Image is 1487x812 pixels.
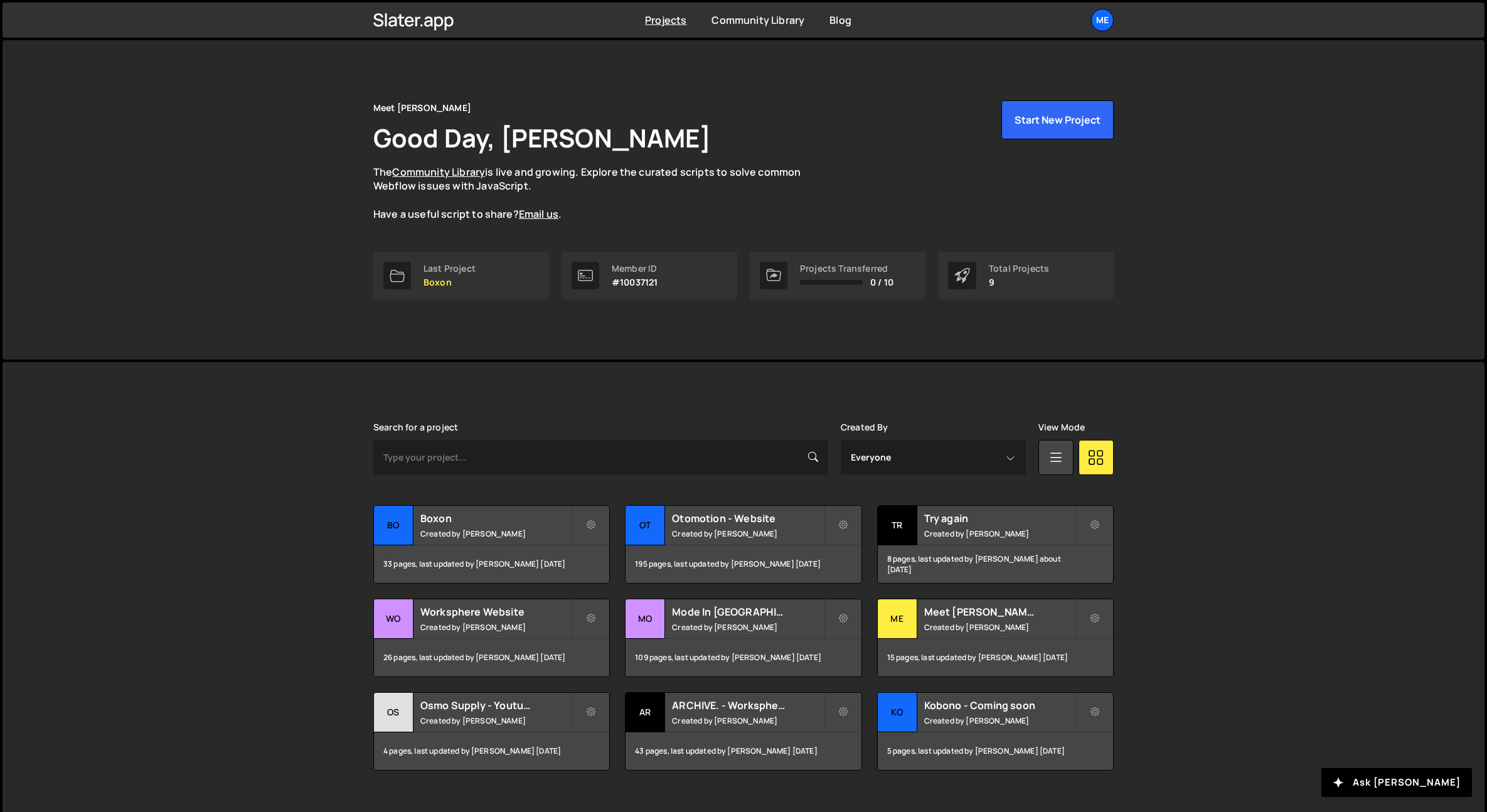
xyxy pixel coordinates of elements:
p: Boxon [424,277,476,287]
div: 5 pages, last updated by [PERSON_NAME] [DATE] [878,732,1113,770]
a: Me Meet [PERSON_NAME]™ Created by [PERSON_NAME] 15 pages, last updated by [PERSON_NAME] [DATE] [877,599,1114,677]
label: Search for a project [373,422,458,432]
a: Wo Worksphere Website Created by [PERSON_NAME] 26 pages, last updated by [PERSON_NAME] [DATE] [373,599,610,677]
div: 43 pages, last updated by [PERSON_NAME] [DATE] [626,732,861,770]
p: #10037121 [612,277,658,287]
h2: Meet [PERSON_NAME]™ [924,605,1075,619]
div: 109 pages, last updated by [PERSON_NAME] [DATE] [626,639,861,676]
h2: Kobono - Coming soon [924,698,1075,712]
div: Wo [374,599,413,639]
h2: Osmo Supply - Youtube [420,698,572,712]
small: Created by [PERSON_NAME] [672,715,823,726]
small: Created by [PERSON_NAME] [924,715,1075,726]
a: Ko Kobono - Coming soon Created by [PERSON_NAME] 5 pages, last updated by [PERSON_NAME] [DATE] [877,692,1114,771]
h2: Otomotion - Website [672,511,823,525]
small: Created by [PERSON_NAME] [420,622,572,633]
div: 15 pages, last updated by [PERSON_NAME] [DATE] [878,639,1113,676]
div: Member ID [612,264,658,274]
div: Me [878,599,917,639]
a: Projects [645,13,686,27]
div: Ko [878,693,917,732]
a: Me [1091,9,1114,31]
label: Created By [841,422,888,432]
div: Bo [374,506,413,545]
small: Created by [PERSON_NAME] [672,528,823,539]
div: Total Projects [989,264,1049,274]
small: Created by [PERSON_NAME] [420,528,572,539]
a: Mo Mode In [GEOGRAPHIC_DATA] Created by [PERSON_NAME] 109 pages, last updated by [PERSON_NAME] [D... [625,599,861,677]
div: 33 pages, last updated by [PERSON_NAME] [DATE] [374,545,609,583]
small: Created by [PERSON_NAME] [420,715,572,726]
div: Tr [878,506,917,545]
a: Bo Boxon Created by [PERSON_NAME] 33 pages, last updated by [PERSON_NAME] [DATE] [373,505,610,584]
button: Ask [PERSON_NAME] [1321,768,1472,797]
small: Created by [PERSON_NAME] [672,622,823,633]
h1: Good Day, [PERSON_NAME] [373,120,711,155]
label: View Mode [1038,422,1085,432]
h2: Try again [924,511,1075,525]
div: 8 pages, last updated by [PERSON_NAME] about [DATE] [878,545,1113,583]
div: Mo [626,599,665,639]
h2: ARCHIVE. - Worksphere [672,698,823,712]
a: Last Project Boxon [373,252,549,299]
small: Created by [PERSON_NAME] [924,622,1075,633]
a: Community Library [712,13,804,27]
h2: Boxon [420,511,572,525]
div: Ot [626,506,665,545]
a: Email us [519,207,558,221]
div: AR [626,693,665,732]
div: 26 pages, last updated by [PERSON_NAME] [DATE] [374,639,609,676]
small: Created by [PERSON_NAME] [924,528,1075,539]
span: 0 / 10 [870,277,893,287]
button: Start New Project [1001,100,1114,139]
a: Tr Try again Created by [PERSON_NAME] 8 pages, last updated by [PERSON_NAME] about [DATE] [877,505,1114,584]
a: Ot Otomotion - Website Created by [PERSON_NAME] 195 pages, last updated by [PERSON_NAME] [DATE] [625,505,861,584]
a: AR ARCHIVE. - Worksphere Created by [PERSON_NAME] 43 pages, last updated by [PERSON_NAME] [DATE] [625,692,861,771]
div: Projects Transferred [800,264,893,274]
h2: Worksphere Website [420,605,572,619]
div: Meet [PERSON_NAME] [373,100,471,115]
h2: Mode In [GEOGRAPHIC_DATA] [672,605,823,619]
div: Os [374,693,413,732]
a: Community Library [392,165,485,179]
div: Last Project [424,264,476,274]
a: Os Osmo Supply - Youtube Created by [PERSON_NAME] 4 pages, last updated by [PERSON_NAME] [DATE] [373,692,610,771]
p: The is live and growing. Explore the curated scripts to solve common Webflow issues with JavaScri... [373,165,825,222]
p: 9 [989,277,1049,287]
div: 4 pages, last updated by [PERSON_NAME] [DATE] [374,732,609,770]
input: Type your project... [373,440,828,475]
div: 195 pages, last updated by [PERSON_NAME] [DATE] [626,545,861,583]
a: Blog [829,13,851,27]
